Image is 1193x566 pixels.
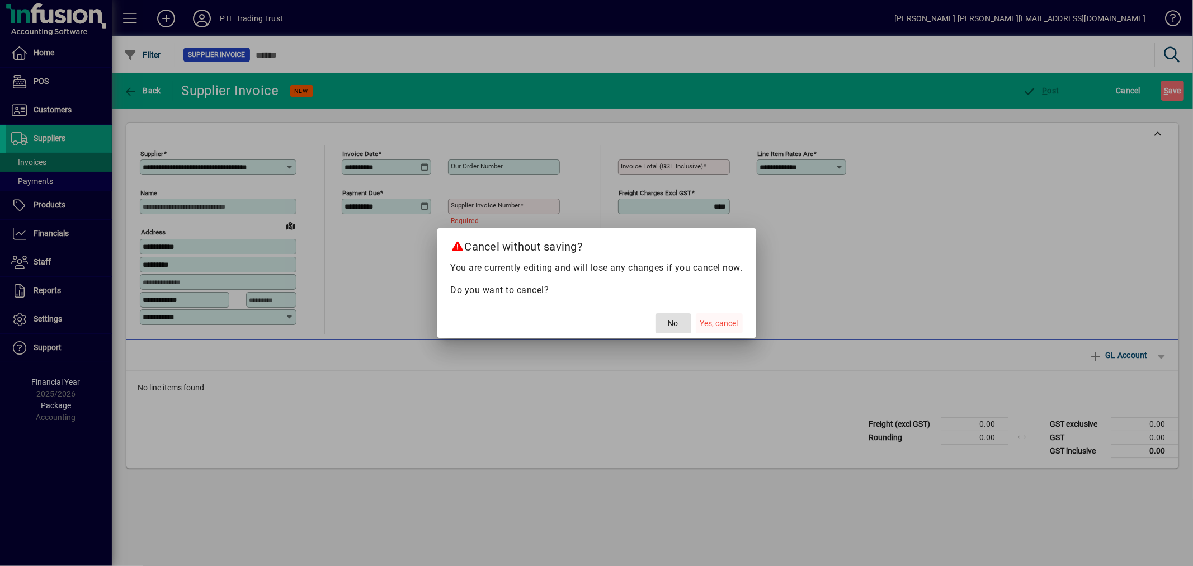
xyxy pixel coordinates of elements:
[700,318,738,329] span: Yes, cancel
[696,313,743,333] button: Yes, cancel
[668,318,678,329] span: No
[656,313,691,333] button: No
[437,228,756,261] h2: Cancel without saving?
[451,284,743,297] p: Do you want to cancel?
[451,261,743,275] p: You are currently editing and will lose any changes if you cancel now.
